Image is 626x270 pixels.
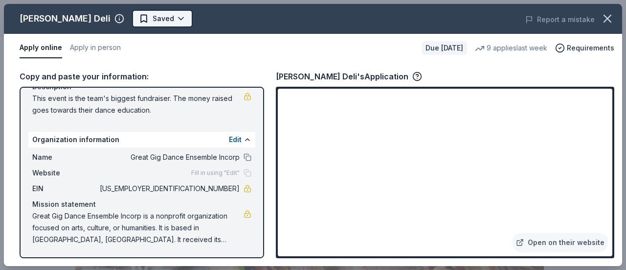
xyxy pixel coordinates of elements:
span: Great Gig Dance Ensemble Incorp [98,151,240,163]
a: Open on their website [512,233,608,252]
span: Requirements [567,42,614,54]
span: Website [32,167,98,179]
button: Saved [132,10,193,27]
span: Great Gig Dance Ensemble Incorp is a nonprofit organization focused on arts, culture, or humaniti... [32,210,244,245]
div: 9 applies last week [475,42,547,54]
div: Due [DATE] [422,41,467,55]
div: [PERSON_NAME] Deli [20,11,111,26]
button: Apply online [20,38,62,58]
div: Mission statement [32,198,251,210]
button: Edit [229,134,242,146]
button: Requirements [555,42,614,54]
div: [PERSON_NAME] Deli's Application [276,70,422,83]
div: Organization information [28,132,255,147]
span: Saved [153,13,174,25]
span: [US_EMPLOYER_IDENTIFICATION_NUMBER] [98,183,240,195]
button: Report a mistake [525,14,595,25]
span: Fill in using "Edit" [191,169,240,177]
span: Name [32,151,98,163]
span: This event is the team's biggest fundraiser. The money raised goes towards their dance education. [32,93,244,116]
div: Copy and paste your information: [20,70,264,83]
button: Apply in person [70,38,121,58]
span: EIN [32,183,98,195]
